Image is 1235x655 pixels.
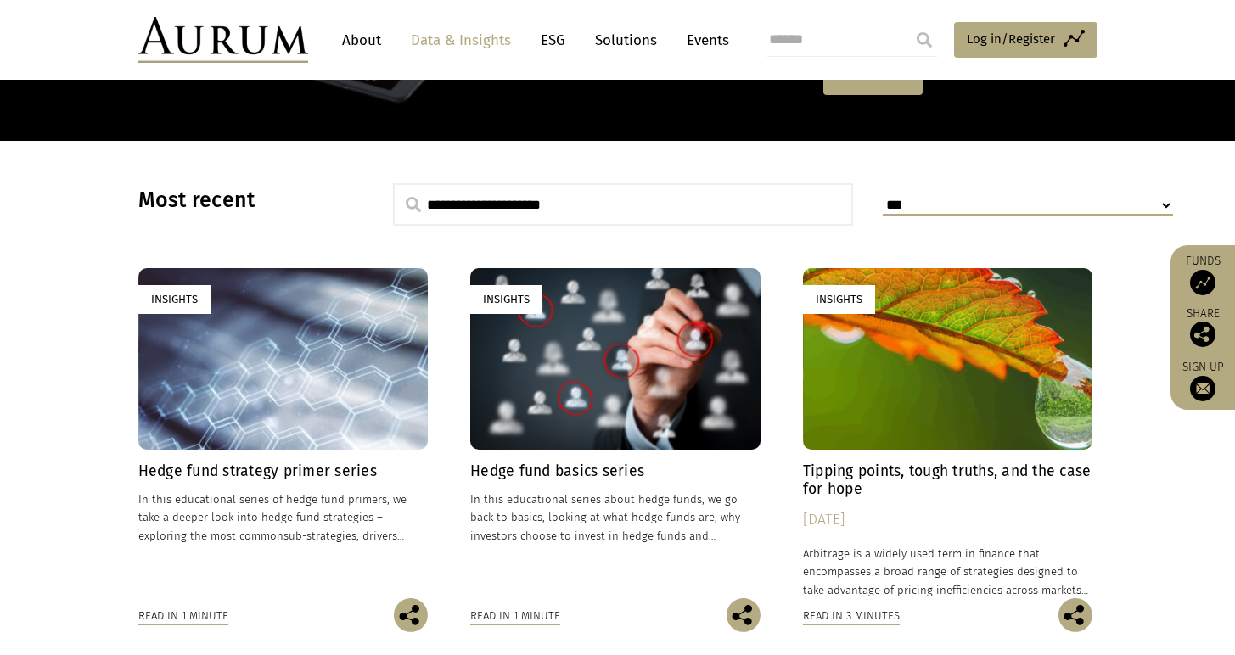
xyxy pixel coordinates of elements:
[470,285,542,313] div: Insights
[803,545,1093,598] p: Arbitrage is a widely used term in finance that encompasses a broad range of strategies designed ...
[334,25,390,56] a: About
[1179,254,1227,295] a: Funds
[1058,598,1092,632] img: Share this post
[470,490,761,544] p: In this educational series about hedge funds, we go back to basics, looking at what hedge funds a...
[1190,322,1215,347] img: Share this post
[678,25,729,56] a: Events
[587,25,665,56] a: Solutions
[402,25,519,56] a: Data & Insights
[470,268,761,598] a: Insights Hedge fund basics series In this educational series about hedge funds, we go back to bas...
[470,462,761,480] h4: Hedge fund basics series
[406,197,421,212] img: search.svg
[138,490,429,544] p: In this educational series of hedge fund primers, we take a deeper look into hedge fund strategie...
[1190,376,1215,401] img: Sign up to our newsletter
[138,285,211,313] div: Insights
[394,598,428,632] img: Share this post
[138,188,351,213] h3: Most recent
[138,462,429,480] h4: Hedge fund strategy primer series
[1179,360,1227,401] a: Sign up
[138,17,308,63] img: Aurum
[1179,308,1227,347] div: Share
[967,29,1055,49] span: Log in/Register
[803,462,1093,498] h4: Tipping points, tough truths, and the case for hope
[803,268,1093,598] a: Insights Tipping points, tough truths, and the case for hope [DATE] Arbitrage is a widely used te...
[907,23,941,57] input: Submit
[532,25,574,56] a: ESG
[727,598,761,632] img: Share this post
[803,508,1093,532] div: [DATE]
[1190,270,1215,295] img: Access Funds
[138,607,228,625] div: Read in 1 minute
[803,607,900,625] div: Read in 3 minutes
[803,285,875,313] div: Insights
[283,529,356,542] span: sub-strategies
[138,268,429,598] a: Insights Hedge fund strategy primer series In this educational series of hedge fund primers, we t...
[954,22,1097,58] a: Log in/Register
[470,607,560,625] div: Read in 1 minute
